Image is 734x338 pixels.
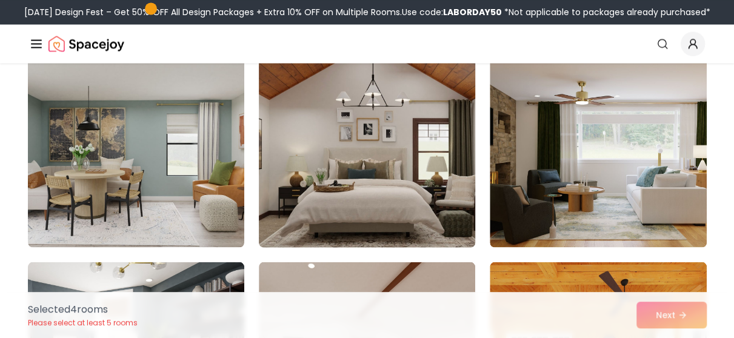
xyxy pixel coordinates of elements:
p: Please select at least 5 rooms [28,318,138,328]
a: Spacejoy [48,31,124,56]
div: [DATE] Design Fest – Get 50% OFF All Design Packages + Extra 10% OFF on Multiple Rooms. [24,6,710,18]
span: *Not applicable to packages already purchased* [502,6,710,18]
span: Use code: [402,6,502,18]
p: Selected 4 room s [28,302,138,317]
img: Spacejoy Logo [48,31,124,56]
b: LABORDAY50 [443,6,502,18]
img: Room room-14 [253,48,481,252]
img: Room room-13 [28,53,244,247]
img: Room room-15 [490,53,706,247]
nav: Global [29,24,705,63]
